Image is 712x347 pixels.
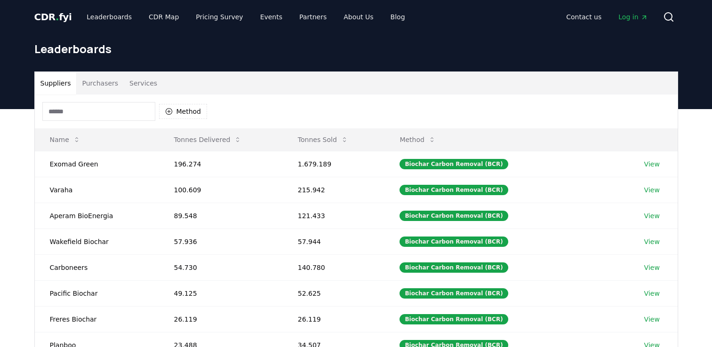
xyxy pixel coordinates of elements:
[611,8,655,25] a: Log in
[283,254,385,280] td: 140.780
[76,72,124,95] button: Purchasers
[159,177,283,203] td: 100.609
[644,211,660,221] a: View
[283,306,385,332] td: 26.119
[644,315,660,324] a: View
[290,130,356,149] button: Tonnes Sold
[644,237,660,246] a: View
[159,229,283,254] td: 57.936
[283,203,385,229] td: 121.433
[34,10,72,24] a: CDR.fyi
[42,130,88,149] button: Name
[56,11,59,23] span: .
[35,72,77,95] button: Suppliers
[35,229,159,254] td: Wakefield Biochar
[159,151,283,177] td: 196.274
[188,8,250,25] a: Pricing Survey
[559,8,655,25] nav: Main
[644,263,660,272] a: View
[283,229,385,254] td: 57.944
[383,8,413,25] a: Blog
[400,237,508,247] div: Biochar Carbon Removal (BCR)
[644,185,660,195] a: View
[292,8,334,25] a: Partners
[392,130,443,149] button: Method
[159,254,283,280] td: 54.730
[159,104,208,119] button: Method
[283,177,385,203] td: 215.942
[336,8,381,25] a: About Us
[35,151,159,177] td: Exomad Green
[618,12,648,22] span: Log in
[400,288,508,299] div: Biochar Carbon Removal (BCR)
[35,254,159,280] td: Carboneers
[400,211,508,221] div: Biochar Carbon Removal (BCR)
[34,41,678,56] h1: Leaderboards
[253,8,290,25] a: Events
[79,8,139,25] a: Leaderboards
[141,8,186,25] a: CDR Map
[34,11,72,23] span: CDR fyi
[400,262,508,273] div: Biochar Carbon Removal (BCR)
[35,280,159,306] td: Pacific Biochar
[644,289,660,298] a: View
[283,280,385,306] td: 52.625
[644,159,660,169] a: View
[400,185,508,195] div: Biochar Carbon Removal (BCR)
[559,8,609,25] a: Contact us
[159,306,283,332] td: 26.119
[35,177,159,203] td: Varaha
[35,306,159,332] td: Freres Biochar
[167,130,249,149] button: Tonnes Delivered
[400,314,508,324] div: Biochar Carbon Removal (BCR)
[124,72,163,95] button: Services
[283,151,385,177] td: 1.679.189
[159,203,283,229] td: 89.548
[35,203,159,229] td: Aperam BioEnergia
[400,159,508,169] div: Biochar Carbon Removal (BCR)
[79,8,412,25] nav: Main
[159,280,283,306] td: 49.125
